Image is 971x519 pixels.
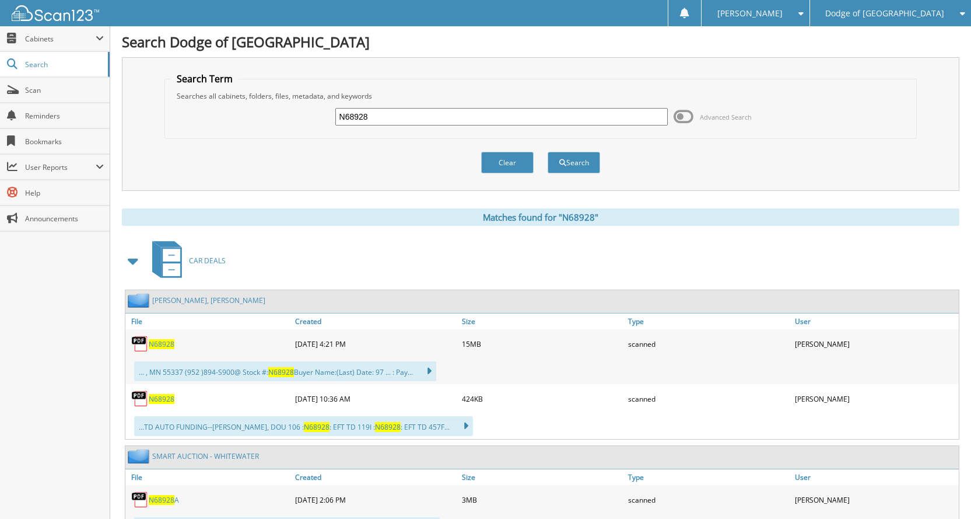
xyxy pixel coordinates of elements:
img: folder2.png [128,449,152,464]
div: ... , MN 55337 (952 )894-S900@ Stock #: Buyer Name:(Last) Date: 97 ... : Pay... [134,361,436,381]
div: Searches all cabinets, folders, files, metadata, and keywords [171,91,910,101]
div: [PERSON_NAME] [792,332,959,356]
img: PDF.png [131,491,149,508]
span: Search [25,60,102,69]
span: User Reports [25,162,96,172]
div: 3MB [459,488,626,511]
span: Announcements [25,214,104,224]
div: [PERSON_NAME] [792,488,959,511]
a: User [792,469,959,485]
img: scan123-logo-white.svg [12,5,99,21]
iframe: Chat Widget [913,463,971,519]
a: File [125,314,292,329]
a: File [125,469,292,485]
div: scanned [625,332,792,356]
span: Dodge of [GEOGRAPHIC_DATA] [825,10,944,17]
img: PDF.png [131,390,149,407]
a: Size [459,469,626,485]
button: Search [548,152,600,173]
span: N68928 [375,422,401,432]
a: SMART AUCTION - WHITEWATER [152,451,259,461]
a: Size [459,314,626,329]
span: [PERSON_NAME] [717,10,783,17]
span: Scan [25,85,104,95]
div: 424KB [459,387,626,410]
img: folder2.png [128,293,152,308]
span: Advanced Search [700,113,752,121]
div: 15MB [459,332,626,356]
span: N68928 [149,495,174,505]
a: [PERSON_NAME], [PERSON_NAME] [152,295,265,305]
a: Created [292,469,459,485]
span: Help [25,188,104,198]
div: [DATE] 2:06 PM [292,488,459,511]
span: N68928 [268,367,294,377]
a: Created [292,314,459,329]
a: N68928A [149,495,179,505]
a: Type [625,314,792,329]
div: scanned [625,387,792,410]
a: CAR DEALS [145,238,226,284]
div: scanned [625,488,792,511]
a: N68928 [149,394,174,404]
div: Matches found for "N68928" [122,208,959,226]
a: User [792,314,959,329]
a: N68928 [149,339,174,349]
a: Type [625,469,792,485]
span: CAR DEALS [189,256,226,266]
span: N68928 [304,422,329,432]
legend: Search Term [171,72,239,85]
button: Clear [481,152,534,173]
span: Cabinets [25,34,96,44]
div: ...TD AUTO FUNDING--[PERSON_NAME], DOU 106 : : EFT TD 119I : : EFT TD 457F... [134,416,473,436]
span: Bookmarks [25,137,104,147]
h1: Search Dodge of [GEOGRAPHIC_DATA] [122,32,959,51]
div: [DATE] 4:21 PM [292,332,459,356]
div: [DATE] 10:36 AM [292,387,459,410]
div: [PERSON_NAME] [792,387,959,410]
span: Reminders [25,111,104,121]
img: PDF.png [131,335,149,353]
